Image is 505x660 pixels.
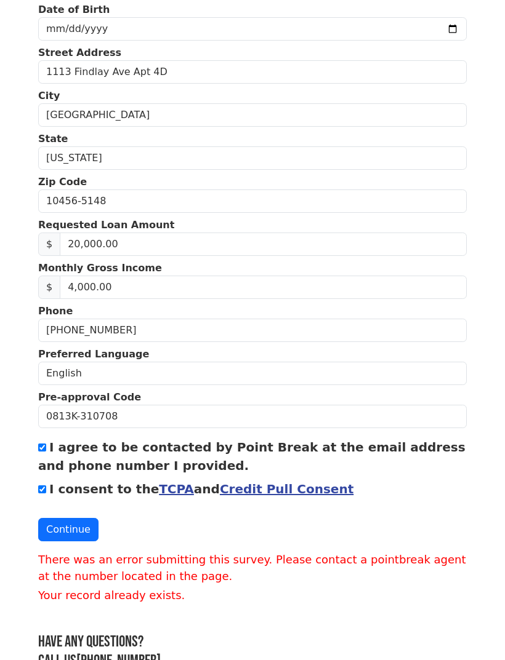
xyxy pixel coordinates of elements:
[38,518,99,541] button: Continue
[38,4,110,15] strong: Date of Birth
[220,482,353,496] a: Credit Pull Consent
[38,233,60,256] span: $
[38,405,467,428] input: Pre-approval Code
[38,176,87,188] strong: Zip Code
[38,276,60,299] span: $
[38,90,60,101] strong: City
[38,633,467,652] h3: Have any questions?
[60,233,467,256] input: Requested Loan Amount
[38,551,467,584] label: There was an error submitting this survey. Please contact a pointbreak agent at the number locate...
[159,482,194,496] a: TCPA
[38,319,467,342] input: Phone
[38,261,467,276] p: Monthly Gross Income
[38,305,73,317] strong: Phone
[38,47,121,58] strong: Street Address
[38,60,467,84] input: Street Address
[38,391,141,403] strong: Pre-approval Code
[60,276,467,299] input: Monthly Gross Income
[38,189,467,213] input: Zip Code
[49,482,353,496] label: I consent to the and
[38,587,467,603] label: Your record already exists.
[38,440,466,473] label: I agree to be contacted by Point Break at the email address and phone number I provided.
[38,219,174,231] strong: Requested Loan Amount
[38,133,68,145] strong: State
[38,348,149,360] strong: Preferred Language
[38,103,467,127] input: City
